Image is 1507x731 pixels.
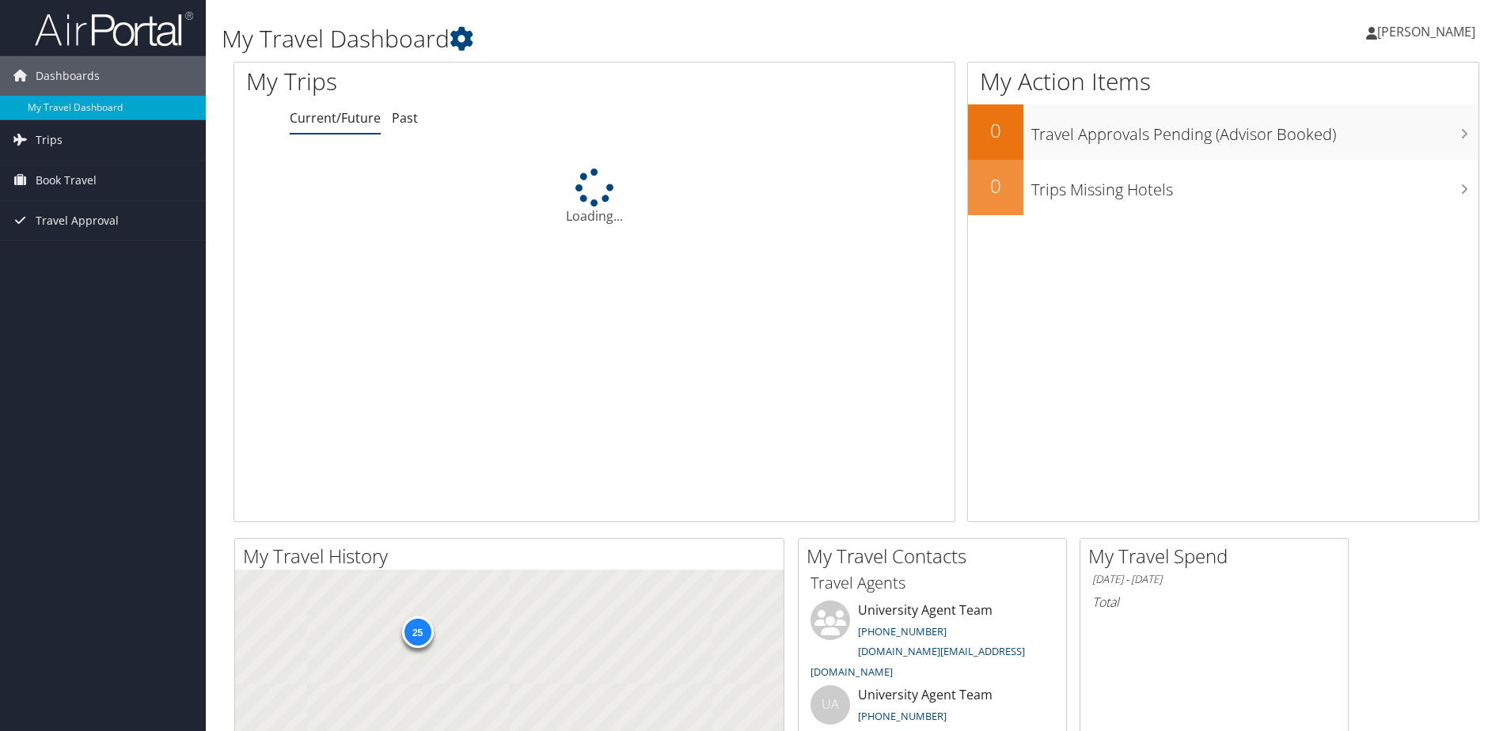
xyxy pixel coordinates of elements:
h2: My Travel Contacts [807,543,1066,570]
h6: Total [1092,593,1336,611]
span: Travel Approval [36,201,119,241]
a: Current/Future [290,109,381,127]
li: University Agent Team [803,600,1062,685]
h2: 0 [968,117,1023,144]
img: airportal-logo.png [35,10,193,47]
span: [PERSON_NAME] [1377,23,1475,40]
h2: 0 [968,172,1023,199]
h2: My Travel Spend [1088,543,1348,570]
h2: My Travel History [243,543,784,570]
a: [PHONE_NUMBER] [858,709,947,723]
h1: My Trips [246,65,643,98]
a: 0Travel Approvals Pending (Advisor Booked) [968,104,1479,160]
h3: Travel Agents [810,572,1054,594]
h1: My Travel Dashboard [222,22,1068,55]
span: Trips [36,120,63,160]
h3: Travel Approvals Pending (Advisor Booked) [1031,116,1479,146]
span: Book Travel [36,161,97,200]
a: [PERSON_NAME] [1366,8,1491,55]
a: Past [392,109,418,127]
div: Loading... [234,169,955,225]
h6: [DATE] - [DATE] [1092,572,1336,587]
h3: Trips Missing Hotels [1031,171,1479,201]
div: 25 [401,616,433,648]
a: 0Trips Missing Hotels [968,160,1479,215]
a: [PHONE_NUMBER] [858,624,947,638]
a: [DOMAIN_NAME][EMAIL_ADDRESS][DOMAIN_NAME] [810,644,1025,679]
span: Dashboards [36,56,100,96]
h1: My Action Items [968,65,1479,98]
div: UA [810,685,850,725]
